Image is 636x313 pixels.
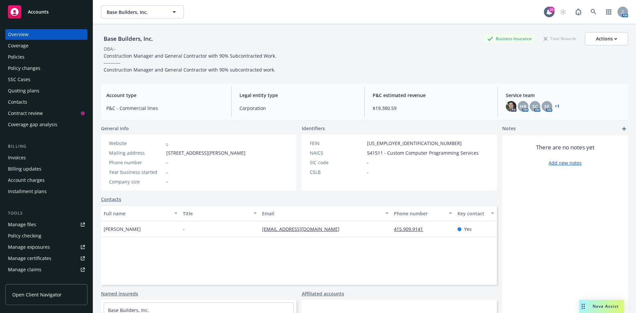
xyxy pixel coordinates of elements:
[302,290,344,297] a: Affiliated accounts
[8,231,41,241] div: Policy checking
[544,103,550,110] span: SE
[602,5,615,19] a: Switch app
[502,125,516,133] span: Notes
[310,140,364,147] div: FEIN
[262,210,381,217] div: Email
[506,101,516,112] img: photo
[5,143,87,150] div: Billing
[5,3,87,21] a: Accounts
[101,205,180,221] button: Full name
[8,29,28,40] div: Overview
[101,125,129,132] span: General info
[373,92,490,99] span: P&C estimated revenue
[5,63,87,74] a: Policy changes
[5,29,87,40] a: Overview
[391,205,454,221] button: Phone number
[109,149,164,156] div: Mailing address
[104,210,170,217] div: Full name
[183,226,185,233] span: -
[8,85,39,96] div: Quoting plans
[5,276,87,286] a: Manage BORs
[540,34,580,43] div: Total Rewards
[549,159,582,166] a: Add new notes
[8,242,50,252] div: Manage exposures
[183,210,249,217] div: Title
[104,53,276,73] span: Construction Manager and General Contractor with 90% Subcontracted Work. ---------- Construction ...
[5,242,87,252] a: Manage exposures
[5,264,87,275] a: Manage claims
[5,52,87,62] a: Policies
[28,9,49,15] span: Accounts
[5,186,87,197] a: Installment plans
[166,140,168,146] a: -
[5,40,87,51] a: Coverage
[596,32,617,45] div: Actions
[5,85,87,96] a: Quoting plans
[367,149,479,156] span: 541511 - Custom Computer Programming Services
[5,253,87,264] a: Manage certificates
[585,32,628,45] button: Actions
[536,143,595,151] span: There are no notes yet
[8,52,25,62] div: Policies
[109,140,164,147] div: Website
[593,303,619,309] span: Nova Assist
[302,125,325,132] span: Identifiers
[8,219,36,230] div: Manage files
[101,290,138,297] a: Named insureds
[8,97,27,107] div: Contacts
[8,74,30,85] div: SSC Cases
[532,103,538,110] span: SC
[5,164,87,174] a: Billing updates
[367,159,369,166] span: -
[101,34,156,43] div: Base Builders, Inc.
[464,226,472,233] span: Yes
[579,300,624,313] button: Nova Assist
[109,159,164,166] div: Phone number
[572,5,585,19] a: Report a Bug
[5,152,87,163] a: Invoices
[109,178,164,185] div: Company size
[5,231,87,241] a: Policy checking
[5,119,87,130] a: Coverage gap analysis
[520,103,526,110] span: HB
[549,7,555,13] div: 20
[109,169,164,176] div: Year business started
[8,264,41,275] div: Manage claims
[455,205,497,221] button: Key contact
[101,196,121,203] a: Contacts
[104,226,141,233] span: [PERSON_NAME]
[587,5,600,19] a: Search
[5,219,87,230] a: Manage files
[310,149,364,156] div: NAICS
[180,205,259,221] button: Title
[5,108,87,119] a: Contract review
[8,108,43,119] div: Contract review
[106,105,223,112] span: P&C - Commercial lines
[239,92,356,99] span: Legal entity type
[620,125,628,133] a: add
[373,105,490,112] span: $19,380.59
[310,159,364,166] div: SIC code
[5,210,87,217] div: Tools
[166,149,245,156] span: [STREET_ADDRESS][PERSON_NAME]
[239,105,356,112] span: Corporation
[367,140,462,147] span: [US_EMPLOYER_IDENTIFICATION_NUMBER]
[484,34,535,43] div: Business Insurance
[8,164,41,174] div: Billing updates
[8,40,28,51] div: Coverage
[555,104,559,108] a: +1
[556,5,570,19] a: Start snowing
[8,276,39,286] div: Manage BORs
[8,253,51,264] div: Manage certificates
[394,226,428,232] a: 415.909.9141
[8,63,40,74] div: Policy changes
[166,178,168,185] span: -
[262,226,345,232] a: [EMAIL_ADDRESS][DOMAIN_NAME]
[394,210,445,217] div: Phone number
[506,92,623,99] span: Service team
[457,210,487,217] div: Key contact
[579,300,587,313] div: Drag to move
[8,152,26,163] div: Invoices
[8,186,47,197] div: Installment plans
[166,159,168,166] span: -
